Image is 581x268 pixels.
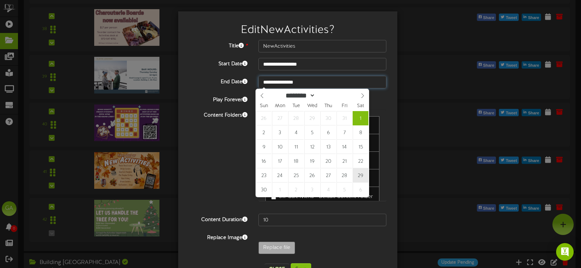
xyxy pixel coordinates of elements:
span: December 6, 2025 [353,183,368,197]
span: November 2, 2025 [256,125,272,140]
span: November 1, 2025 [353,111,368,125]
span: December 4, 2025 [320,183,336,197]
label: Title [184,40,253,50]
span: November 9, 2025 [256,140,272,154]
span: November 19, 2025 [304,154,320,168]
div: Open Intercom Messenger [556,243,574,261]
span: October 29, 2025 [304,111,320,125]
h2: Edit NewActivities ? [189,24,386,36]
span: December 3, 2025 [304,183,320,197]
span: November 28, 2025 [337,168,352,183]
span: November 18, 2025 [288,154,304,168]
span: November 8, 2025 [353,125,368,140]
span: November 29, 2025 [353,168,368,183]
span: Mon [272,104,288,109]
span: Sat [353,104,369,109]
input: 15 [258,214,386,226]
span: December 2, 2025 [288,183,304,197]
input: Title [258,40,386,52]
span: November 11, 2025 [288,140,304,154]
label: Play Forever [184,94,253,104]
span: Wed [304,104,320,109]
label: Start Date [184,58,253,68]
span: November 17, 2025 [272,154,288,168]
span: November 23, 2025 [256,168,272,183]
span: November 3, 2025 [272,125,288,140]
span: November 14, 2025 [337,140,352,154]
span: December 1, 2025 [272,183,288,197]
span: November 20, 2025 [320,154,336,168]
span: October 28, 2025 [288,111,304,125]
span: Fri [337,104,353,109]
label: Content Folders [184,109,253,119]
span: October 26, 2025 [256,111,272,125]
span: Thu [320,104,337,109]
span: November 26, 2025 [304,168,320,183]
span: November 10, 2025 [272,140,288,154]
span: November 7, 2025 [337,125,352,140]
span: November 22, 2025 [353,154,368,168]
span: November 5, 2025 [304,125,320,140]
span: November 27, 2025 [320,168,336,183]
span: November 13, 2025 [320,140,336,154]
span: November 4, 2025 [288,125,304,140]
span: November 16, 2025 [256,154,272,168]
span: October 27, 2025 [272,111,288,125]
span: October 30, 2025 [320,111,336,125]
label: Content Duration [184,214,253,224]
span: November 12, 2025 [304,140,320,154]
span: Sun [256,104,272,109]
span: November 25, 2025 [288,168,304,183]
span: December 5, 2025 [337,183,352,197]
span: November 6, 2025 [320,125,336,140]
span: November 21, 2025 [337,154,352,168]
label: Replace Image [184,232,253,242]
label: End Date [184,76,253,86]
span: October 31, 2025 [337,111,352,125]
input: Ullr Cafe Menu - Default Content Folder [271,195,276,199]
span: Tue [288,104,304,109]
span: November 24, 2025 [272,168,288,183]
input: Year [315,92,342,99]
span: November 30, 2025 [256,183,272,197]
span: November 15, 2025 [353,140,368,154]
